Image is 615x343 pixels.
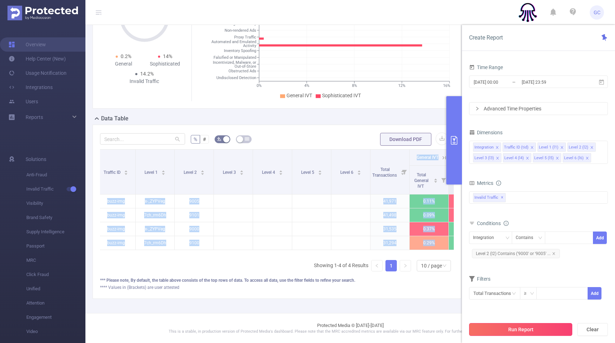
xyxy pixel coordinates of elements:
button: Add [593,232,607,244]
h2: Data Table [101,114,128,123]
button: Clear [577,323,608,336]
span: Conditions [477,220,509,226]
span: General IVT [287,93,312,98]
i: icon: down [505,236,510,241]
i: icon: caret-up [124,169,128,171]
p: 7ch_rm6Dh [136,208,174,222]
tspan: Inventory Spoofing [224,48,256,53]
input: Start date [473,77,531,87]
a: Users [9,94,38,109]
span: 14.2% [140,71,154,77]
li: Level 4 (l4) [503,153,531,162]
p: 41,971 [370,194,409,208]
li: Level 3 (l3) [473,153,501,162]
div: Level 2 (l2) [569,143,588,152]
div: Sort [318,169,322,173]
div: 10 / page [421,260,442,271]
i: icon: close [496,156,499,161]
i: icon: info-circle [504,221,509,226]
span: 14% [163,53,172,59]
span: Invalid Traffic [26,182,85,196]
div: Sort [161,169,165,173]
div: Integration [473,232,499,244]
tspan: 0% [257,83,262,88]
span: Level 6 [340,170,354,175]
p: buzz-img [96,208,135,222]
span: Solutions [26,152,46,166]
i: icon: caret-down [124,172,128,174]
span: Level 1 [144,170,159,175]
span: Dimensions [469,130,503,135]
i: icon: caret-down [318,172,322,174]
span: Engagement [26,310,85,324]
span: Level 4 [262,170,276,175]
i: icon: caret-down [200,172,204,174]
span: General IVT [417,155,438,160]
i: icon: caret-up [161,169,165,171]
a: Help Center (New) [9,52,66,66]
p: 31,294 [370,236,409,250]
tspan: Incentivized, Malware, or [213,60,256,65]
span: GC [594,5,600,20]
button: Run Report [469,323,572,336]
tspan: Obstructed Ads [228,69,256,74]
p: 9.1% [449,236,488,250]
p: 0.09% [410,208,448,222]
li: Next Page [400,260,411,271]
i: icon: table [245,137,249,141]
i: icon: caret-up [357,169,361,171]
i: icon: info-circle [496,181,501,186]
li: Level 2 (l2) [567,142,596,152]
span: Brand Safety [26,211,85,225]
i: icon: caret-up [200,169,204,171]
i: icon: down [530,291,534,296]
span: Reports [26,114,43,120]
i: icon: close [495,146,499,150]
p: 0.37% [410,222,448,236]
span: Total Transactions [372,167,398,178]
i: icon: caret-up [434,177,438,180]
i: Filter menu [399,150,409,194]
div: Sort [200,169,205,173]
li: Showing 1-4 of 4 Results [314,260,368,271]
div: Sort [433,177,438,182]
p: 7ch_rm6Dh [136,236,174,250]
span: Level 2 [184,170,198,175]
span: Supply Intelligence [26,225,85,239]
span: Visibility [26,196,85,211]
tspan: 16% [443,83,450,88]
i: icon: down [538,236,542,241]
div: Level 1 (l1) [539,143,558,152]
span: Click Fraud [26,267,85,282]
span: Filters [469,276,490,282]
i: icon: left [375,264,379,268]
tspan: 8% [352,83,357,88]
tspan: Irregular Activity [227,21,257,26]
i: icon: caret-down [434,180,438,182]
tspan: 12% [398,83,405,88]
span: Unified [26,282,85,296]
p: x-_ZYPVeg [136,222,174,236]
p: 0.29% [410,236,448,250]
tspan: Activity [243,44,257,48]
button: Add [588,287,601,300]
i: icon: close [590,146,594,150]
div: Contains [516,232,538,244]
i: icon: close [530,146,534,150]
i: icon: caret-down [161,172,165,174]
i: icon: down [442,264,447,269]
div: Sort [357,169,361,173]
i: icon: close [585,156,589,161]
i: icon: caret-up [279,169,283,171]
a: Overview [9,37,46,52]
i: icon: caret-down [357,172,361,174]
i: icon: close [526,156,529,161]
i: icon: close [560,146,564,150]
p: 9.3% [449,222,488,236]
p: 9101 [175,208,214,222]
div: Invalid Traffic [123,78,165,85]
p: 17.8% [449,208,488,222]
div: Level 6 (l6) [564,154,584,163]
i: icon: caret-down [240,172,243,174]
p: 0.11% [410,194,448,208]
